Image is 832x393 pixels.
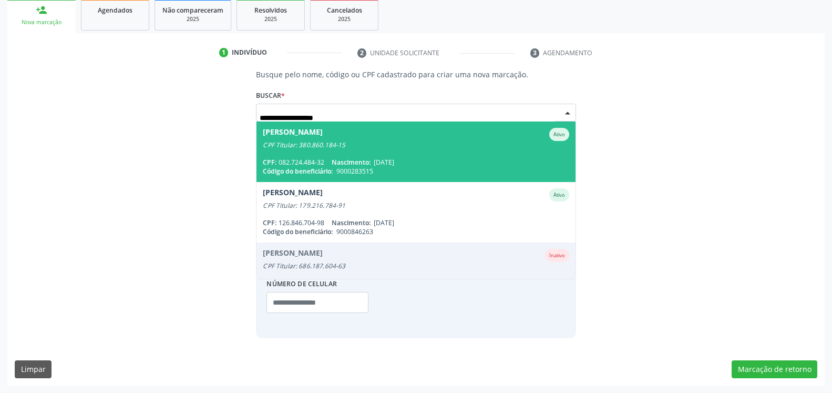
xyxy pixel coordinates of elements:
span: Nascimento: [332,158,371,167]
div: 2025 [162,15,223,23]
button: Marcação de retorno [732,360,817,378]
span: Nascimento: [332,218,371,227]
small: Ativo [553,131,565,138]
span: Código do beneficiário: [263,227,333,236]
small: Ativo [553,192,565,198]
div: 082.724.484-32 [263,158,569,167]
label: Buscar [256,87,285,104]
div: [PERSON_NAME] [263,128,323,141]
span: CPF: [263,158,276,167]
div: 2025 [318,15,371,23]
div: 2025 [244,15,297,23]
span: Não compareceram [162,6,223,15]
span: Código do beneficiário: [263,167,333,176]
div: 1 [219,48,229,57]
span: [DATE] [374,158,394,167]
div: Nova marcação [15,18,68,26]
div: [PERSON_NAME] [263,188,323,201]
div: Indivíduo [232,48,267,57]
span: [DATE] [374,218,394,227]
span: Cancelados [327,6,362,15]
label: Número de celular [266,276,337,292]
span: 9000283515 [336,167,373,176]
span: Agendados [98,6,132,15]
span: 9000846263 [336,227,373,236]
div: CPF Titular: 179.216.784-91 [263,201,569,210]
p: Busque pelo nome, código ou CPF cadastrado para criar uma nova marcação. [256,69,576,80]
span: Resolvidos [254,6,287,15]
button: Limpar [15,360,52,378]
div: CPF Titular: 380.860.184-15 [263,141,569,149]
div: person_add [36,4,47,16]
span: CPF: [263,218,276,227]
div: 126.846.704-98 [263,218,569,227]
